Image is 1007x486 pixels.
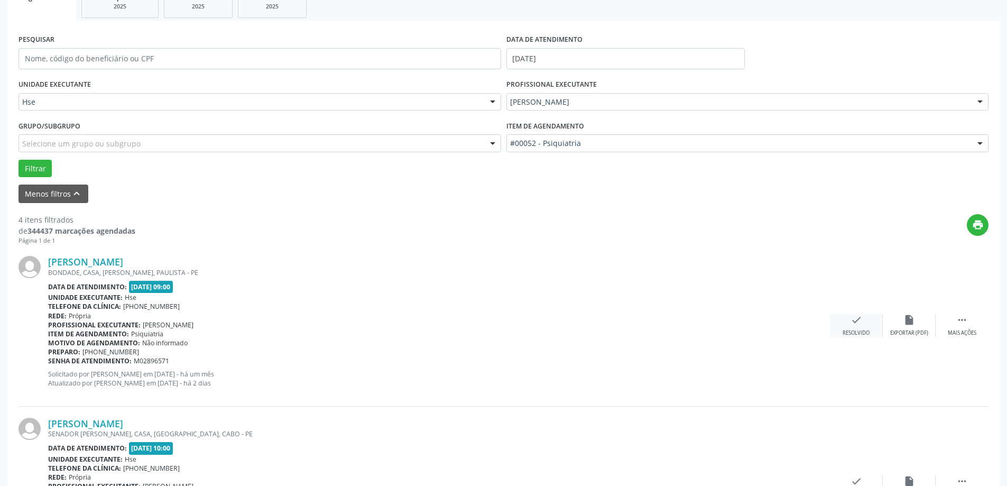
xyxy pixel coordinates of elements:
a: [PERSON_NAME] [48,418,123,429]
b: Telefone da clínica: [48,302,121,311]
i:  [956,314,968,326]
b: Unidade executante: [48,293,123,302]
div: SENADOR [PERSON_NAME], CASA, [GEOGRAPHIC_DATA], CABO - PE [48,429,830,438]
span: [DATE] 09:00 [129,281,173,293]
strong: 344437 marcações agendadas [27,226,135,236]
span: Não informado [142,338,188,347]
b: Rede: [48,311,67,320]
b: Rede: [48,473,67,482]
span: Psiquiatria [131,329,163,338]
label: PROFISSIONAL EXECUTANTE [506,77,597,93]
b: Telefone da clínica: [48,464,121,473]
div: 2025 [246,3,299,11]
div: 2025 [89,3,151,11]
button: Menos filtroskeyboard_arrow_up [19,185,88,203]
b: Unidade executante: [48,455,123,464]
div: Resolvido [843,329,870,337]
span: Própria [69,311,91,320]
b: Motivo de agendamento: [48,338,140,347]
span: Hse [125,455,136,464]
span: [PHONE_NUMBER] [123,302,180,311]
span: Própria [69,473,91,482]
img: img [19,256,41,278]
label: Grupo/Subgrupo [19,118,80,134]
span: [DATE] 10:00 [129,442,173,454]
div: Mais ações [948,329,976,337]
div: BONDADE, CASA, [PERSON_NAME], PAULISTA - PE [48,268,830,277]
div: 2025 [172,3,225,11]
span: [PHONE_NUMBER] [123,464,180,473]
label: PESQUISAR [19,32,54,48]
i: check [851,314,862,326]
i: print [972,219,984,231]
span: [PHONE_NUMBER] [82,347,139,356]
label: Item de agendamento [506,118,584,134]
i: insert_drive_file [903,314,915,326]
input: Selecione um intervalo [506,48,745,69]
div: de [19,225,135,236]
input: Nome, código do beneficiário ou CPF [19,48,501,69]
label: UNIDADE EXECUTANTE [19,77,91,93]
b: Preparo: [48,347,80,356]
span: Hse [22,97,479,107]
img: img [19,418,41,440]
div: Página 1 de 1 [19,236,135,245]
button: Filtrar [19,160,52,178]
span: [PERSON_NAME] [510,97,967,107]
b: Data de atendimento: [48,282,127,291]
label: DATA DE ATENDIMENTO [506,32,583,48]
i: keyboard_arrow_up [71,188,82,199]
div: 4 itens filtrados [19,214,135,225]
b: Data de atendimento: [48,444,127,453]
b: Senha de atendimento: [48,356,132,365]
span: M02896571 [134,356,169,365]
p: Solicitado por [PERSON_NAME] em [DATE] - há um mês Atualizado por [PERSON_NAME] em [DATE] - há 2 ... [48,370,830,388]
a: [PERSON_NAME] [48,256,123,268]
div: Exportar (PDF) [890,329,928,337]
b: Profissional executante: [48,320,141,329]
span: Hse [125,293,136,302]
span: Selecione um grupo ou subgrupo [22,138,141,149]
span: #00052 - Psiquiatria [510,138,967,149]
span: [PERSON_NAME] [143,320,193,329]
button: print [967,214,988,236]
b: Item de agendamento: [48,329,129,338]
